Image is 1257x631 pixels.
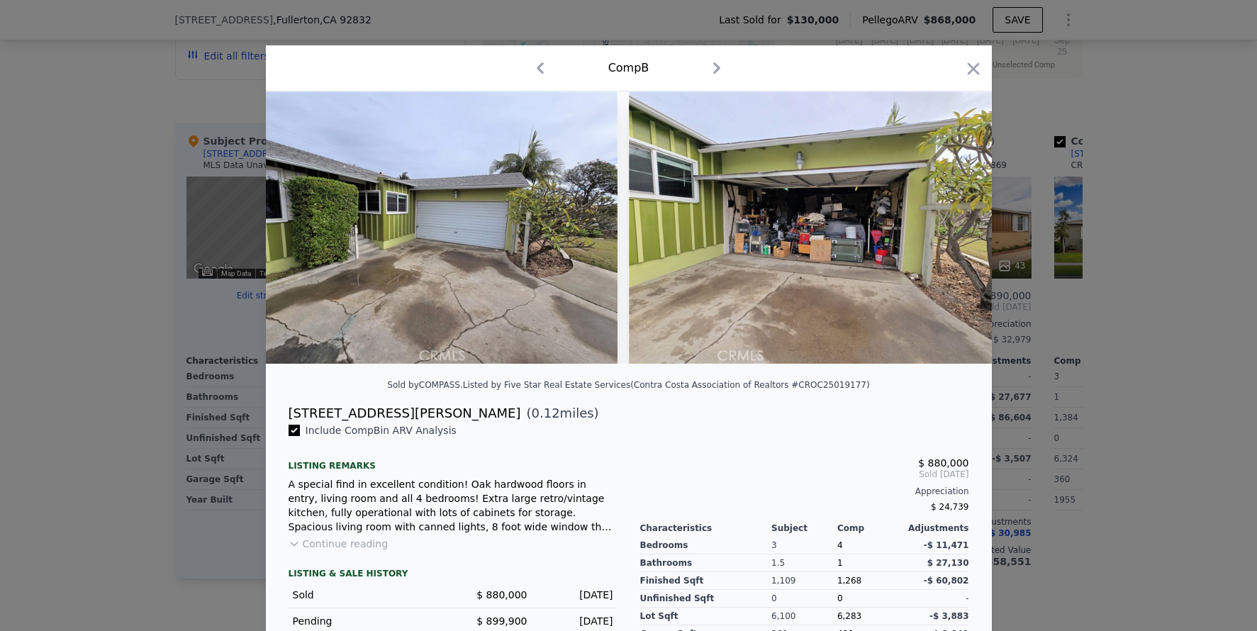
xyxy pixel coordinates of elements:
div: [STREET_ADDRESS][PERSON_NAME] [289,403,521,423]
div: Bedrooms [640,537,772,554]
div: Bathrooms [640,554,772,572]
div: 6,100 [771,608,837,625]
div: 3 [771,537,837,554]
div: [DATE] [539,588,613,602]
button: Continue reading [289,537,389,551]
span: Sold [DATE] [640,469,969,480]
div: Comp [837,523,903,534]
span: $ 880,000 [476,589,527,601]
div: Sold [293,588,442,602]
div: Listed by Five Star Real Estate Services (Contra Costa Association of Realtors #CROC25019177) [463,380,870,390]
div: A special find in excellent condition! Oak hardwood floors in entry, living room and all 4 bedroo... [289,477,618,534]
span: -$ 11,471 [924,540,969,550]
span: 4 [837,540,843,550]
div: 1,109 [771,572,837,590]
div: Appreciation [640,486,969,497]
span: 0 [837,593,843,603]
div: Characteristics [640,523,772,534]
span: ( miles) [521,403,599,423]
div: Listing remarks [289,449,618,471]
div: Unfinished Sqft [640,590,772,608]
div: Finished Sqft [640,572,772,590]
div: Pending [293,614,442,628]
img: Property Img [629,91,992,364]
span: $ 880,000 [918,457,968,469]
span: $ 24,739 [931,502,968,512]
span: $ 899,900 [476,615,527,627]
img: Property Img [255,91,618,364]
span: -$ 3,883 [929,611,968,621]
div: Lot Sqft [640,608,772,625]
span: 6,283 [837,611,861,621]
span: -$ 60,802 [924,576,969,586]
div: Sold by COMPASS . [387,380,462,390]
span: Include Comp B in ARV Analysis [300,425,462,436]
div: 0 [771,590,837,608]
div: [DATE] [539,614,613,628]
div: 1 [837,554,903,572]
span: $ 27,130 [927,558,969,568]
span: 1,268 [837,576,861,586]
div: - [903,590,969,608]
div: Subject [771,523,837,534]
div: LISTING & SALE HISTORY [289,568,618,582]
div: Comp B [608,60,649,77]
span: 0.12 [532,406,560,420]
div: 1.5 [771,554,837,572]
div: Adjustments [903,523,969,534]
